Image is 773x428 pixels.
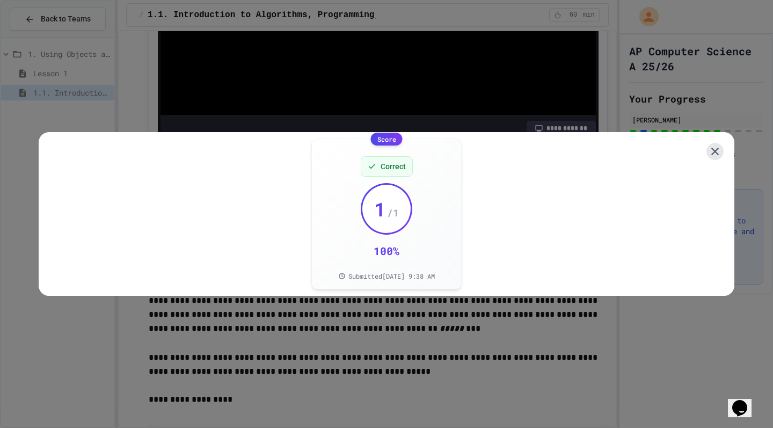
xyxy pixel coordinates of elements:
div: Score [371,133,403,146]
span: 1 [374,198,386,220]
span: Submitted [DATE] 9:38 AM [348,272,435,280]
div: 100 % [374,243,399,258]
span: Correct [381,161,406,172]
iframe: chat widget [728,385,762,417]
span: / 1 [387,205,399,220]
